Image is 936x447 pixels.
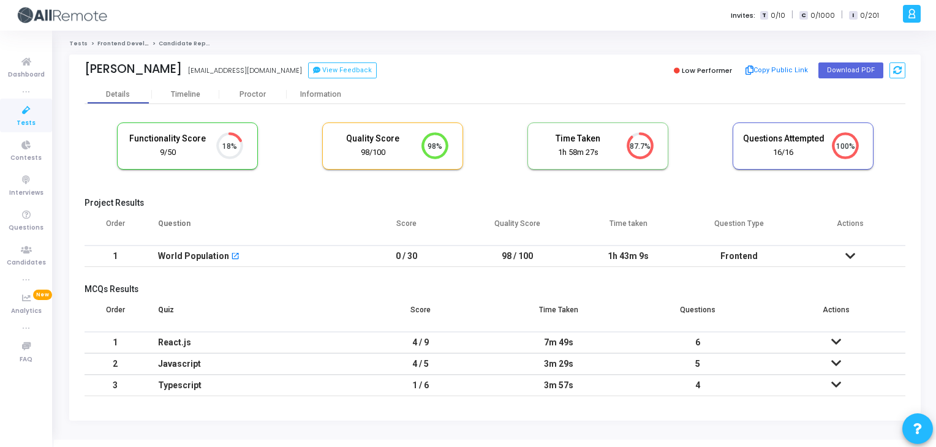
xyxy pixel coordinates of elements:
th: Order [85,211,146,246]
span: Dashboard [8,70,45,80]
span: Tests [17,118,36,129]
span: Low Performer [682,66,732,75]
td: 5 [628,353,767,375]
td: 1h 43m 9s [573,246,684,267]
span: | [841,9,843,21]
div: 16/16 [742,147,825,159]
a: Frontend Developer (L5) [97,40,172,47]
th: Order [85,298,146,332]
th: Score [351,298,489,332]
div: 98/100 [332,147,414,159]
td: 1 [85,246,146,267]
div: Proctor [219,90,287,99]
div: Information [287,90,354,99]
th: Actions [794,211,905,246]
div: 1h 58m 27s [537,147,619,159]
div: [EMAIL_ADDRESS][DOMAIN_NAME] [188,66,302,76]
button: View Feedback [308,62,377,78]
mat-icon: open_in_new [231,253,240,261]
a: Tests [69,40,88,47]
div: Details [106,90,130,99]
span: Analytics [11,306,42,317]
td: 4 [628,375,767,396]
span: New [33,290,52,300]
span: 0/201 [860,10,879,21]
td: 2 [85,353,146,375]
span: FAQ [20,355,32,365]
span: Candidate Report [159,40,215,47]
th: Actions [767,298,905,332]
button: Download PDF [818,62,883,78]
td: 3 [85,375,146,396]
span: Interviews [9,188,43,198]
td: 4 / 9 [351,332,489,353]
h5: Quality Score [332,133,414,144]
th: Time taken [573,211,684,246]
span: C [799,11,807,20]
h5: MCQs Results [85,284,905,295]
nav: breadcrumb [69,40,921,48]
td: 1 [85,332,146,353]
td: 6 [628,332,767,353]
th: Questions [628,298,767,332]
button: Copy Public Link [742,61,812,80]
div: Timeline [171,90,200,99]
div: 3m 29s [502,354,616,374]
td: 0 / 30 [351,246,462,267]
td: 1 / 6 [351,375,489,396]
span: 0/1000 [810,10,835,21]
div: React.js [158,332,339,353]
div: 3m 57s [502,375,616,396]
h5: Time Taken [537,133,619,144]
span: Questions [9,223,43,233]
span: | [791,9,793,21]
span: 0/10 [771,10,785,21]
th: Question [146,211,351,246]
div: Javascript [158,354,339,374]
label: Invites: [731,10,755,21]
div: 7m 49s [502,332,616,353]
th: Question Type [684,211,794,246]
td: 98 / 100 [462,246,573,267]
td: 4 / 5 [351,353,489,375]
td: Frontend [684,246,794,267]
th: Score [351,211,462,246]
span: Candidates [7,258,46,268]
h5: Project Results [85,198,905,208]
span: Contests [10,153,42,163]
th: Quality Score [462,211,573,246]
span: T [760,11,768,20]
div: [PERSON_NAME] [85,62,182,76]
div: 9/50 [127,147,209,159]
div: World Population [158,246,229,266]
div: Typescript [158,375,339,396]
th: Time Taken [489,298,628,332]
span: I [849,11,857,20]
img: logo [15,3,107,28]
th: Quiz [146,298,351,332]
h5: Functionality Score [127,133,209,144]
h5: Questions Attempted [742,133,825,144]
